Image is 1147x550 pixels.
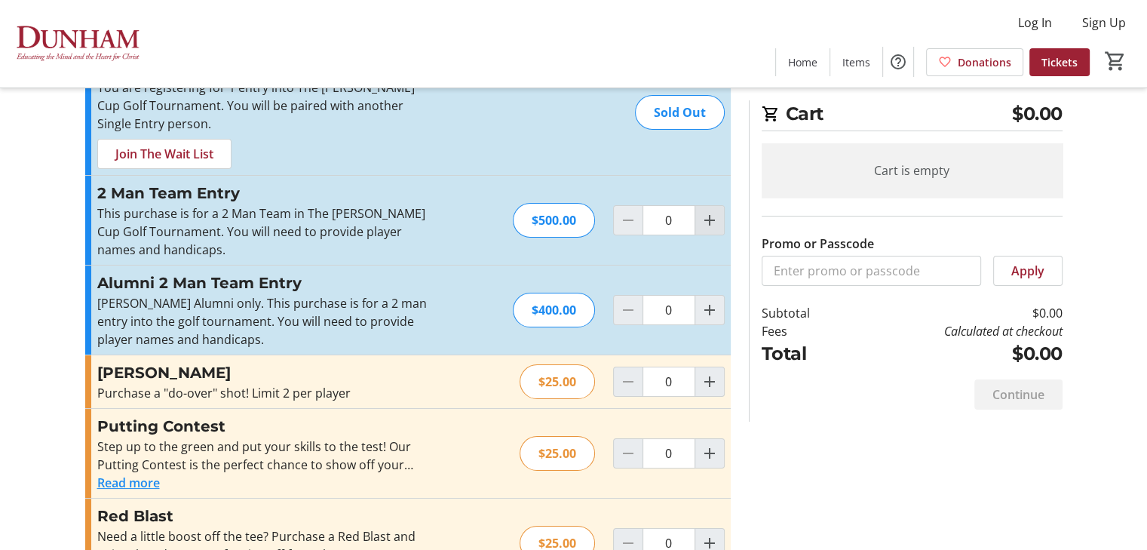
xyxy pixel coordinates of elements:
[97,438,427,474] div: Step up to the green and put your skills to the test! Our Putting Contest is the perfect chance t...
[520,436,595,471] div: $25.00
[97,361,427,384] h3: [PERSON_NAME]
[97,182,427,204] h3: 2 Man Team Entry
[762,340,849,367] td: Total
[513,203,595,238] div: $500.00
[97,78,427,133] p: You are registering for 1 entry into The [PERSON_NAME] Cup Golf Tournament. You will be paired wi...
[1102,48,1129,75] button: Cart
[643,367,695,397] input: Mulligan Quantity
[513,293,595,327] div: $400.00
[97,384,427,402] div: Purchase a "do-over" shot! Limit 2 per player
[1041,54,1078,70] span: Tickets
[762,322,849,340] td: Fees
[762,100,1063,131] h2: Cart
[848,304,1062,322] td: $0.00
[926,48,1023,76] a: Donations
[1012,100,1063,128] span: $0.00
[1011,262,1044,280] span: Apply
[958,54,1011,70] span: Donations
[695,296,724,324] button: Increment by one
[115,145,213,163] span: Join The Wait List
[776,48,830,76] a: Home
[848,340,1062,367] td: $0.00
[1006,11,1064,35] button: Log In
[97,474,160,492] button: Read more
[788,54,817,70] span: Home
[97,204,427,259] p: This purchase is for a 2 Man Team in The [PERSON_NAME] Cup Golf Tournament. You will need to prov...
[643,295,695,325] input: Alumni 2 Man Team Entry Quantity
[883,47,913,77] button: Help
[762,256,981,286] input: Enter promo or passcode
[848,322,1062,340] td: Calculated at checkout
[695,367,724,396] button: Increment by one
[97,139,232,169] button: Join The Wait List
[762,235,874,253] label: Promo or Passcode
[993,256,1063,286] button: Apply
[635,95,725,130] div: Sold Out
[1029,48,1090,76] a: Tickets
[643,205,695,235] input: 2 Man Team Entry Quantity
[97,294,427,349] p: [PERSON_NAME] Alumni only. This purchase is for a 2 man entry into the golf tournament. You will ...
[830,48,882,76] a: Items
[97,415,427,438] h3: Putting Contest
[97,272,427,294] h3: Alumni 2 Man Team Entry
[762,304,849,322] td: Subtotal
[1018,14,1052,32] span: Log In
[1070,11,1138,35] button: Sign Up
[9,6,143,81] img: The Dunham School's Logo
[643,438,695,469] input: Putting Contest Quantity
[762,143,1063,198] div: Cart is empty
[520,364,595,399] div: $25.00
[97,505,427,527] h3: Red Blast
[1082,14,1126,32] span: Sign Up
[842,54,870,70] span: Items
[695,206,724,235] button: Increment by one
[695,439,724,468] button: Increment by one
